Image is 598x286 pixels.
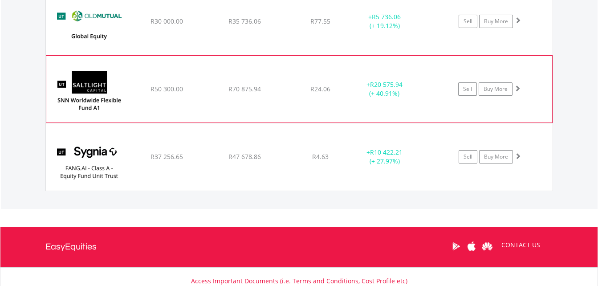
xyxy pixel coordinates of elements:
[464,233,480,260] a: Apple
[458,82,477,96] a: Sell
[351,80,418,98] div: + (+ 40.91%)
[310,85,330,93] span: R24.06
[310,17,330,25] span: R77.55
[495,233,546,257] a: CONTACT US
[228,17,261,25] span: R35 736.06
[351,148,419,166] div: + (+ 27.97%)
[459,150,477,163] a: Sell
[151,85,183,93] span: R50 300.00
[191,277,407,285] a: Access Important Documents (i.e. Terms and Conditions, Cost Profile etc)
[45,227,97,267] a: EasyEquities
[370,148,403,156] span: R10 422.21
[312,152,329,161] span: R4.63
[51,67,127,120] img: UT.ZA.SLFA1.png
[228,152,261,161] span: R47 678.86
[50,135,127,188] img: UT.ZA.SYFCLA.png
[372,12,401,21] span: R5 736.06
[370,80,403,89] span: R20 575.94
[228,85,261,93] span: R70 875.94
[151,152,183,161] span: R37 256.65
[480,233,495,260] a: Huawei
[351,12,419,30] div: + (+ 19.12%)
[479,15,513,28] a: Buy More
[479,150,513,163] a: Buy More
[448,233,464,260] a: Google Play
[479,82,513,96] a: Buy More
[151,17,183,25] span: R30 000.00
[459,15,477,28] a: Sell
